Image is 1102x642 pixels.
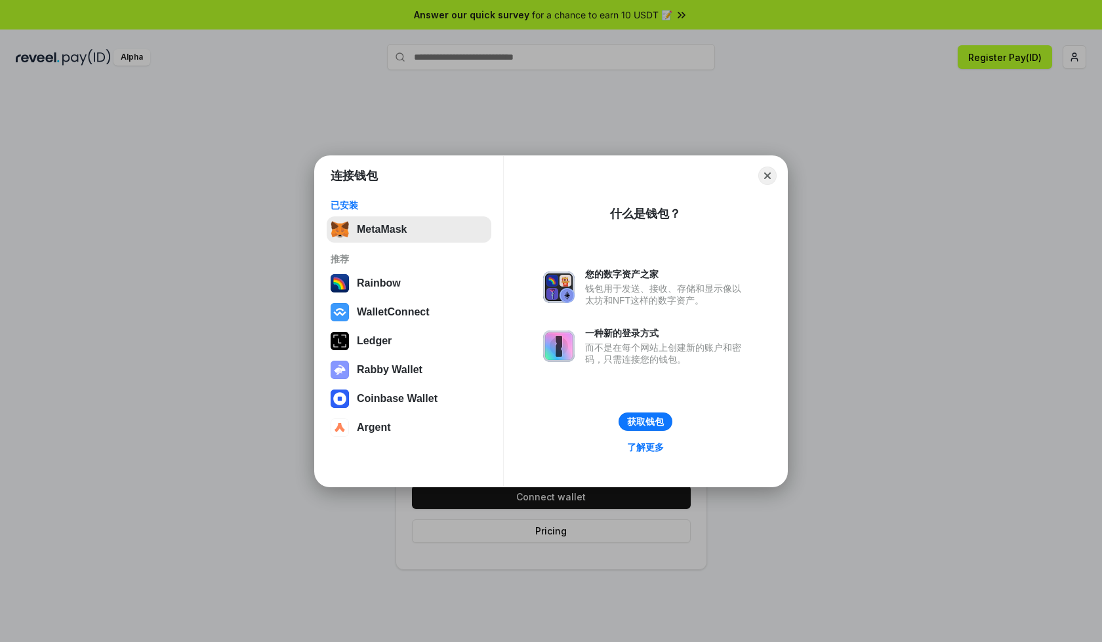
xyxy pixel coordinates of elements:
[327,386,491,412] button: Coinbase Wallet
[327,299,491,325] button: WalletConnect
[610,206,681,222] div: 什么是钱包？
[357,364,422,376] div: Rabby Wallet
[758,167,777,185] button: Close
[627,416,664,428] div: 获取钱包
[331,199,487,211] div: 已安装
[327,270,491,296] button: Rainbow
[543,271,575,303] img: svg+xml,%3Csvg%20xmlns%3D%22http%3A%2F%2Fwww.w3.org%2F2000%2Fsvg%22%20fill%3D%22none%22%20viewBox...
[327,216,491,243] button: MetaMask
[331,274,349,292] img: svg+xml,%3Csvg%20width%3D%22120%22%20height%3D%22120%22%20viewBox%3D%220%200%20120%20120%22%20fil...
[357,277,401,289] div: Rainbow
[627,441,664,453] div: 了解更多
[331,253,487,265] div: 推荐
[331,332,349,350] img: svg+xml,%3Csvg%20xmlns%3D%22http%3A%2F%2Fwww.w3.org%2F2000%2Fsvg%22%20width%3D%2228%22%20height%3...
[357,335,392,347] div: Ledger
[585,327,748,339] div: 一种新的登录方式
[331,303,349,321] img: svg+xml,%3Csvg%20width%3D%2228%22%20height%3D%2228%22%20viewBox%3D%220%200%2028%2028%22%20fill%3D...
[331,168,378,184] h1: 连接钱包
[331,390,349,408] img: svg+xml,%3Csvg%20width%3D%2228%22%20height%3D%2228%22%20viewBox%3D%220%200%2028%2028%22%20fill%3D...
[327,328,491,354] button: Ledger
[331,418,349,437] img: svg+xml,%3Csvg%20width%3D%2228%22%20height%3D%2228%22%20viewBox%3D%220%200%2028%2028%22%20fill%3D...
[619,439,672,456] a: 了解更多
[543,331,575,362] img: svg+xml,%3Csvg%20xmlns%3D%22http%3A%2F%2Fwww.w3.org%2F2000%2Fsvg%22%20fill%3D%22none%22%20viewBox...
[331,361,349,379] img: svg+xml,%3Csvg%20xmlns%3D%22http%3A%2F%2Fwww.w3.org%2F2000%2Fsvg%22%20fill%3D%22none%22%20viewBox...
[585,342,748,365] div: 而不是在每个网站上创建新的账户和密码，只需连接您的钱包。
[357,224,407,235] div: MetaMask
[585,268,748,280] div: 您的数字资产之家
[357,393,438,405] div: Coinbase Wallet
[327,357,491,383] button: Rabby Wallet
[327,414,491,441] button: Argent
[331,220,349,239] img: svg+xml,%3Csvg%20fill%3D%22none%22%20height%3D%2233%22%20viewBox%3D%220%200%2035%2033%22%20width%...
[357,306,430,318] div: WalletConnect
[585,283,748,306] div: 钱包用于发送、接收、存储和显示像以太坊和NFT这样的数字资产。
[357,422,391,433] div: Argent
[619,412,672,431] button: 获取钱包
